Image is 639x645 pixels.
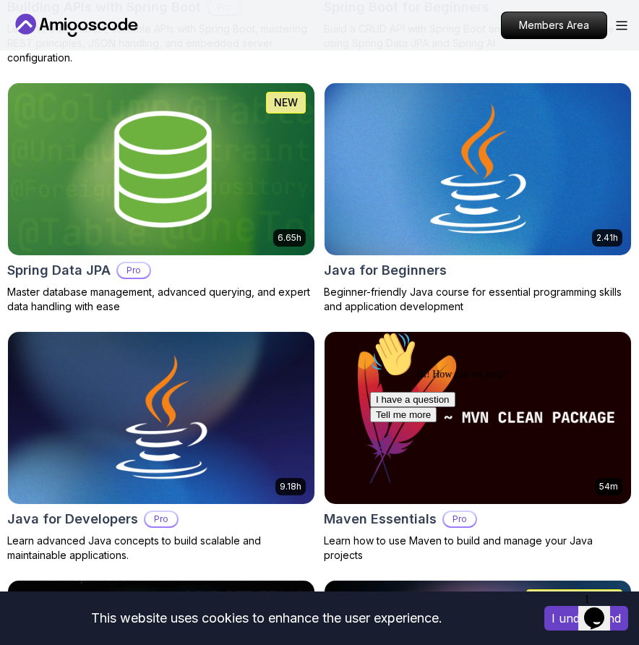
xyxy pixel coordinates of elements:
div: This website uses cookies to enhance the user experience. [11,602,523,634]
h2: Java for Developers [7,509,138,529]
p: NEW [274,95,298,110]
button: Tell me more [6,82,72,97]
p: Pro [145,512,177,526]
a: Maven Essentials card54mMaven EssentialsProLearn how to use Maven to build and manage your Java p... [324,331,632,563]
img: Spring Data JPA card [8,83,314,255]
iframe: chat widget [364,325,625,580]
button: Open Menu [616,21,627,30]
p: Learn advanced Java concepts to build scalable and maintainable applications. [7,534,315,563]
button: Accept cookies [544,606,628,631]
p: Beginner-friendly Java course for essential programming skills and application development [324,285,632,314]
p: 2.41h [596,232,618,244]
p: Pro [118,263,150,278]
h2: Spring Data JPA [7,260,111,281]
img: Java for Beginners card [317,79,638,260]
iframe: chat widget [578,587,625,631]
h2: Java for Beginners [324,260,447,281]
h2: Maven Essentials [324,509,437,529]
a: Spring Data JPA card6.65hNEWSpring Data JPAProMaster database management, advanced querying, and ... [7,82,315,314]
a: Java for Developers card9.18hJava for DevelopersProLearn advanced Java concepts to build scalable... [7,331,315,563]
p: Master database management, advanced querying, and expert data handling with ease [7,285,315,314]
p: Members Area [502,12,606,38]
a: Java for Beginners card2.41hJava for BeginnersBeginner-friendly Java course for essential program... [324,82,632,314]
img: :wave: [6,6,52,52]
p: 6.65h [278,232,301,244]
button: I have a question [6,67,91,82]
p: Learn how to use Maven to build and manage your Java projects [324,534,632,563]
span: Hi! How can we help? [6,43,143,54]
img: Java for Developers card [8,332,314,504]
img: Maven Essentials card [325,332,631,504]
p: 9.18h [280,481,301,492]
a: Members Area [501,12,607,39]
div: 👋Hi! How can we help?I have a questionTell me more [6,6,266,97]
